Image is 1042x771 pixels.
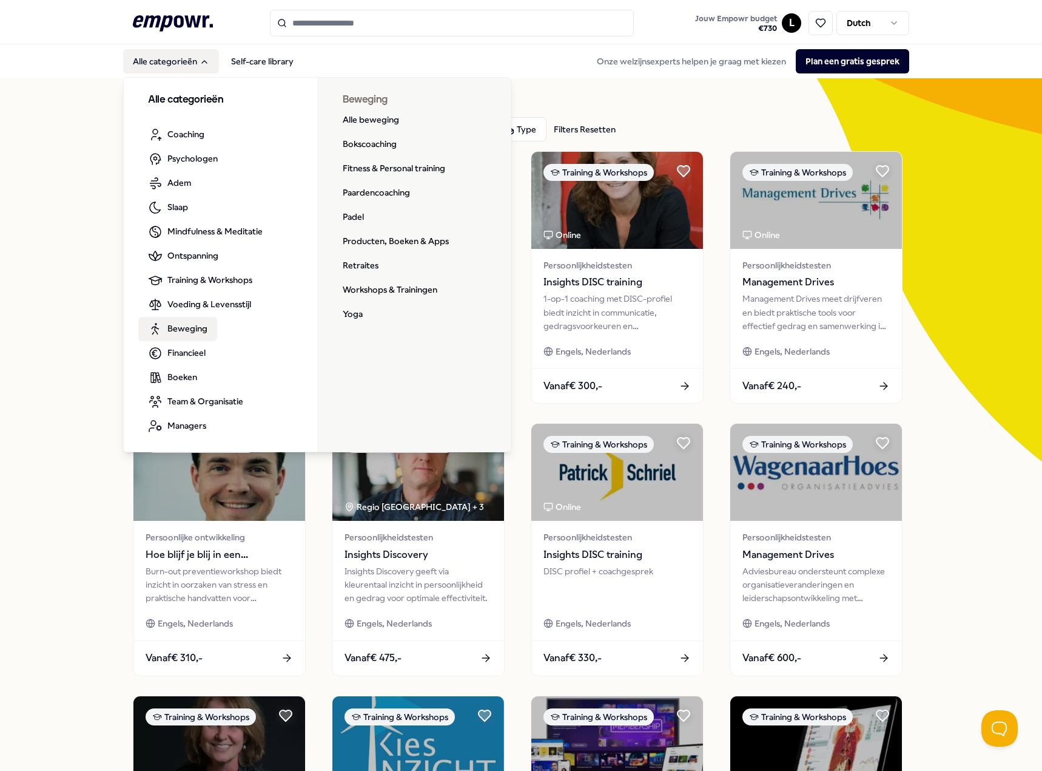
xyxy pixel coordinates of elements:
[138,293,261,317] a: Voeding & Levensstijl
[543,436,654,453] div: Training & Workshops
[138,171,201,195] a: Adem
[730,152,902,249] img: package image
[167,346,206,359] span: Financieel
[138,414,216,438] a: Managers
[796,49,909,73] button: Plan een gratis gesprek
[345,500,484,514] div: Regio [GEOGRAPHIC_DATA] + 3
[543,164,654,181] div: Training & Workshops
[543,547,691,563] span: Insights DISC training
[730,424,902,521] img: package image
[742,228,780,242] div: Online
[270,10,634,36] input: Search for products, categories or subcategories
[167,322,207,335] span: Beweging
[333,205,374,229] a: Padel
[167,225,263,238] span: Mindfulness & Meditatie
[167,127,204,141] span: Coaching
[742,565,890,605] div: Adviesbureau ondersteunt complexe organisatieveranderingen en leiderschapsontwikkeling met strate...
[543,292,691,333] div: 1-op-1 coaching met DISC-profiel biedt inzicht in communicatie, gedragsvoorkeuren en ontwikkelpun...
[556,617,631,630] span: Engels, Nederlands
[167,419,206,432] span: Managers
[543,228,581,242] div: Online
[332,424,504,521] img: package image
[167,370,197,384] span: Boeken
[167,176,191,189] span: Adem
[554,123,616,136] div: Filters Resetten
[138,317,217,341] a: Beweging
[755,345,830,358] span: Engels, Nederlands
[531,152,703,249] img: package image
[146,708,256,725] div: Training & Workshops
[123,49,303,73] nav: Main
[345,531,492,544] span: Persoonlijkheidstesten
[782,13,801,33] button: L
[543,378,602,394] span: Vanaf € 300,-
[494,117,546,141] button: Type
[693,12,779,36] button: Jouw Empowr budget€730
[742,547,890,563] span: Management Drives
[531,151,704,404] a: package imageTraining & WorkshopsOnlinePersoonlijkheidstestenInsights DISC training1-op-1 coachin...
[543,650,602,666] span: Vanaf € 330,-
[138,147,227,171] a: Psychologen
[148,92,294,108] h3: Alle categorieën
[146,565,293,605] div: Burn-out preventieworkshop biedt inzicht in oorzaken van stress en praktische handvatten voor ene...
[123,49,219,73] button: Alle categorieën
[531,423,704,676] a: package imageTraining & WorkshopsOnlinePersoonlijkheidstestenInsights DISC trainingDISC profiel +...
[730,423,903,676] a: package imageTraining & WorkshopsPersoonlijkheidstestenManagement DrivesAdviesbureau ondersteunt ...
[543,708,654,725] div: Training & Workshops
[333,302,372,327] a: Yoga
[742,378,801,394] span: Vanaf € 240,-
[138,365,207,390] a: Boeken
[167,200,188,214] span: Slaap
[124,78,512,453] div: Alle categorieën
[138,341,215,365] a: Financieel
[345,650,402,666] span: Vanaf € 475,-
[333,254,388,278] a: Retraites
[543,565,691,605] div: DISC profiel + coachgesprek
[333,108,409,132] a: Alle beweging
[742,164,853,181] div: Training & Workshops
[695,24,777,33] span: € 730
[167,297,251,311] span: Voeding & Levensstijl
[167,395,243,408] span: Team & Organisatie
[357,617,432,630] span: Engels, Nederlands
[755,617,830,630] span: Engels, Nederlands
[742,436,853,453] div: Training & Workshops
[138,195,198,220] a: Slaap
[146,650,203,666] span: Vanaf € 310,-
[146,531,293,544] span: Persoonlijke ontwikkeling
[343,92,488,108] h3: Beweging
[167,273,252,287] span: Training & Workshops
[138,220,272,244] a: Mindfulness & Meditatie
[333,278,447,302] a: Workshops & Trainingen
[742,650,801,666] span: Vanaf € 600,-
[742,292,890,333] div: Management Drives meet drijfveren en biedt praktische tools voor effectief gedrag en samenwerking...
[345,565,492,605] div: Insights Discovery geeft via kleurentaal inzicht in persoonlijkheid en gedrag voor optimale effec...
[146,547,293,563] span: Hoe blijf je blij in een prestatiemaatschappij (workshop)
[531,424,703,521] img: package image
[138,268,262,293] a: Training & Workshops
[556,345,631,358] span: Engels, Nederlands
[221,49,303,73] a: Self-care library
[543,500,581,514] div: Online
[543,531,691,544] span: Persoonlijkheidstesten
[730,151,903,404] a: package imageTraining & WorkshopsOnlinePersoonlijkheidstestenManagement DrivesManagement Drives m...
[133,423,306,676] a: package imageTraining & WorkshopsPersoonlijke ontwikkelingHoe blijf je blij in een prestatiemaats...
[167,249,218,262] span: Ontspanning
[543,274,691,290] span: Insights DISC training
[695,14,777,24] span: Jouw Empowr budget
[690,10,782,36] a: Jouw Empowr budget€730
[133,424,305,521] img: package image
[138,244,228,268] a: Ontspanning
[345,547,492,563] span: Insights Discovery
[742,259,890,272] span: Persoonlijkheidstesten
[742,708,853,725] div: Training & Workshops
[333,181,420,205] a: Paardencoaching
[333,132,406,157] a: Bokscoaching
[138,390,253,414] a: Team & Organisatie
[345,708,455,725] div: Training & Workshops
[742,531,890,544] span: Persoonlijkheidstesten
[138,123,214,147] a: Coaching
[333,157,455,181] a: Fitness & Personal training
[981,710,1018,747] iframe: Help Scout Beacon - Open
